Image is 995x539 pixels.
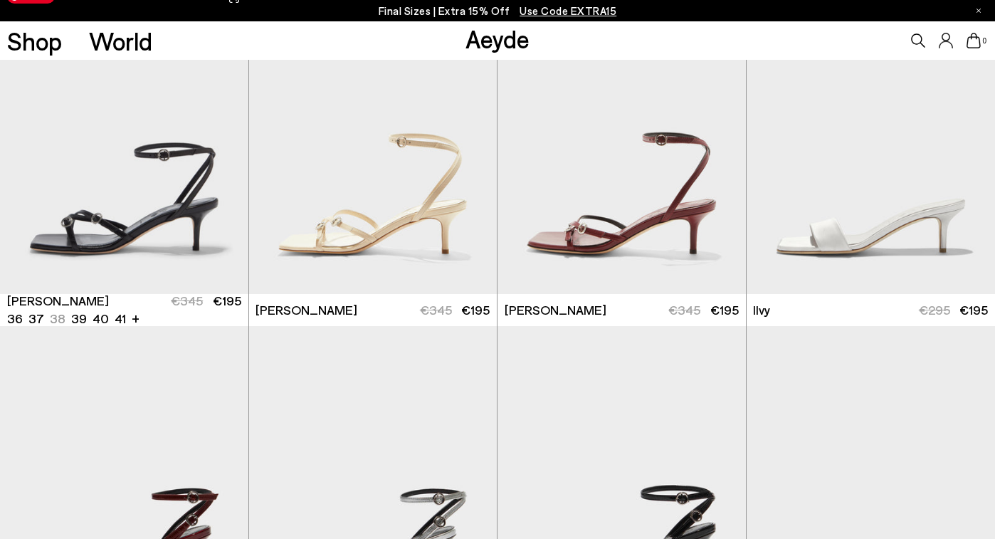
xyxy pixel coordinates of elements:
span: €345 [668,302,700,318]
a: Shop [7,28,62,53]
span: €195 [213,293,241,308]
li: 36 [7,310,23,328]
a: [PERSON_NAME] €345 €195 [497,294,746,326]
span: 0 [981,37,988,45]
span: €345 [420,302,452,318]
span: Ilvy [753,301,770,319]
span: [PERSON_NAME] [505,301,606,319]
a: 0 [967,33,981,48]
li: 37 [28,310,44,328]
a: [PERSON_NAME] €345 €195 [249,294,497,326]
span: €195 [959,302,988,318]
a: Aeyde [465,23,530,53]
span: [PERSON_NAME] [256,301,357,319]
span: €295 [919,302,950,318]
li: 39 [71,310,87,328]
li: + [132,308,139,328]
p: Final Sizes | Extra 15% Off [379,2,617,20]
ul: variant [7,310,122,328]
span: €195 [710,302,739,318]
span: €345 [171,293,203,308]
span: €195 [461,302,490,318]
li: 40 [93,310,109,328]
span: [PERSON_NAME] [7,292,109,310]
li: 41 [115,310,126,328]
span: Navigate to /collections/ss25-final-sizes [520,4,616,17]
a: World [89,28,152,53]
